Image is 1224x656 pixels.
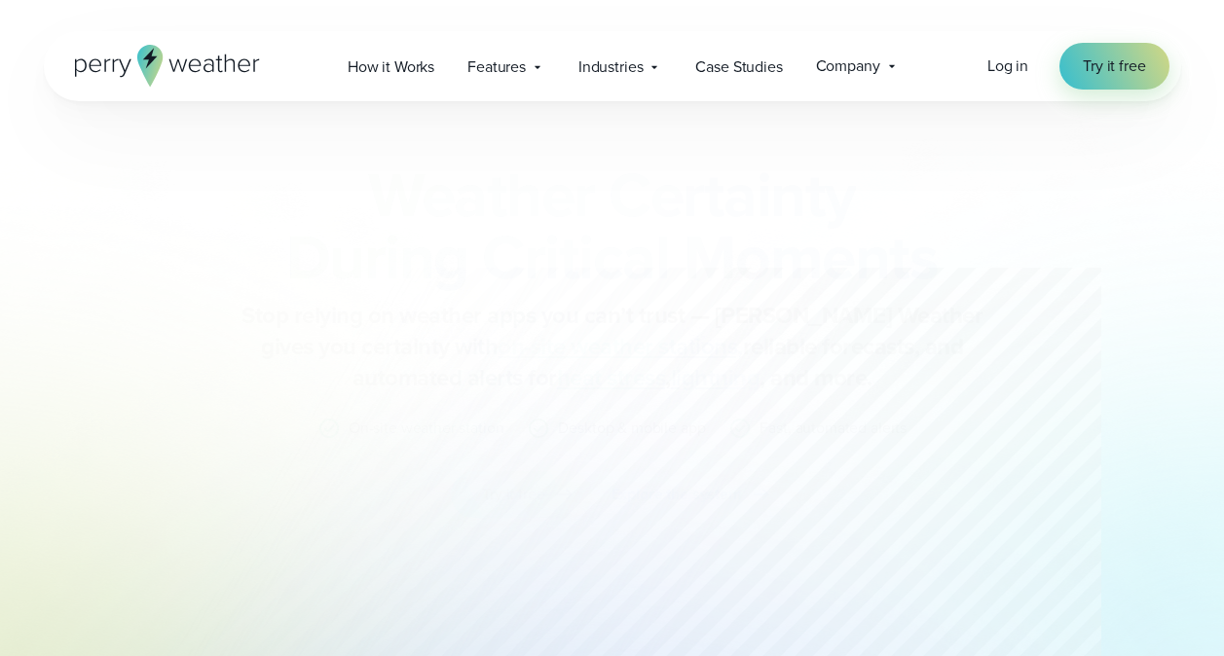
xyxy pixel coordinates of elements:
[816,55,880,78] span: Company
[679,47,798,87] a: Case Studies
[348,55,434,79] span: How it Works
[578,55,644,79] span: Industries
[695,55,782,79] span: Case Studies
[987,55,1028,78] a: Log in
[987,55,1028,77] span: Log in
[331,47,451,87] a: How it Works
[467,55,526,79] span: Features
[1059,43,1168,90] a: Try it free
[1083,55,1145,78] span: Try it free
